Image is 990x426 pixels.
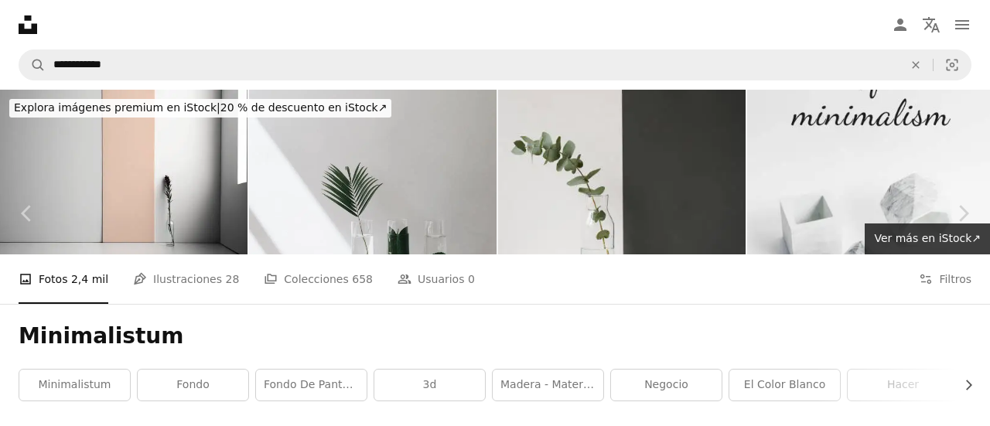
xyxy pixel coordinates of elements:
img: Composición moderna minimalista de bodegón de rama vegetal en jarrón de vidrio, fondo blanco y ne... [498,90,746,254]
span: 658 [352,271,373,288]
a: Usuarios 0 [398,254,475,304]
span: Explora imágenes premium en iStock | [14,101,220,114]
button: Idioma [916,9,947,40]
a: minimalistum [19,370,130,400]
span: 0 [468,271,475,288]
a: Iniciar sesión / Registrarse [885,9,916,40]
a: Colecciones 658 [264,254,373,304]
form: Encuentra imágenes en todo el sitio [19,49,971,80]
button: Búsqueda visual [934,50,971,80]
span: Ver más en iStock ↗ [874,232,981,244]
a: fondo [138,370,248,400]
span: 28 [225,271,239,288]
button: Filtros [919,254,971,304]
a: Ver más en iStock↗ [865,223,990,254]
a: Inicio — Unsplash [19,15,37,34]
a: Siguiente [936,139,990,288]
a: 3d [374,370,485,400]
h1: Minimalistum [19,322,971,350]
button: Menú [947,9,978,40]
button: Borrar [899,50,933,80]
a: fondo de pantalla [256,370,367,400]
span: 20 % de descuento en iStock ↗ [14,101,387,114]
a: negocio [611,370,722,400]
button: desplazar lista a la derecha [954,370,971,400]
a: madera - material [493,370,603,400]
a: Ilustraciones 28 [133,254,239,304]
a: el color blanco [729,370,840,400]
button: Buscar en Unsplash [19,50,46,80]
img: Vertical de hojas verdes en tazas de vidrio altas llenas de agua sobre fondo blanco [249,90,497,254]
a: hacer [848,370,958,400]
